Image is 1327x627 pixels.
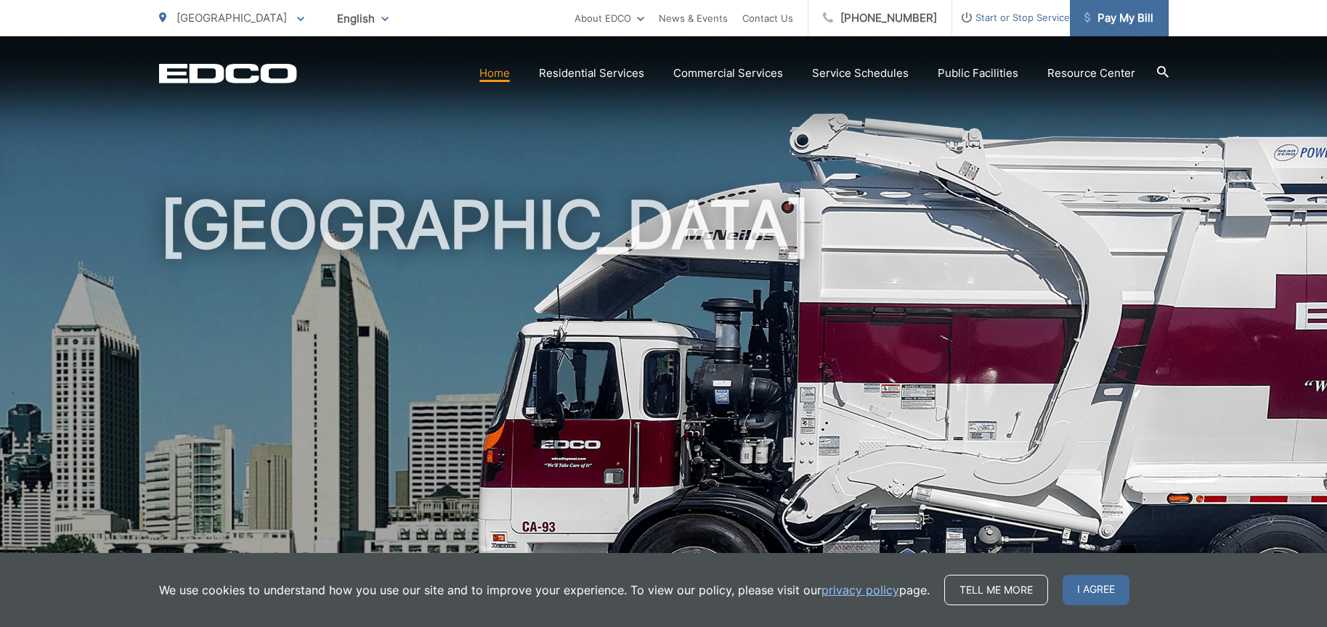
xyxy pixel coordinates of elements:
span: English [326,6,399,31]
a: Commercial Services [673,65,783,82]
span: [GEOGRAPHIC_DATA] [176,11,287,25]
p: We use cookies to understand how you use our site and to improve your experience. To view our pol... [159,581,930,599]
a: Resource Center [1047,65,1135,82]
a: Tell me more [944,575,1048,605]
a: EDCD logo. Return to the homepage. [159,63,297,83]
a: Residential Services [539,65,644,82]
a: Home [479,65,510,82]
a: privacy policy [821,581,899,599]
a: Public Facilities [938,65,1018,82]
a: Service Schedules [812,65,909,82]
span: Pay My Bill [1084,9,1153,27]
a: News & Events [659,9,728,27]
a: Contact Us [742,9,793,27]
a: About EDCO [575,9,644,27]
